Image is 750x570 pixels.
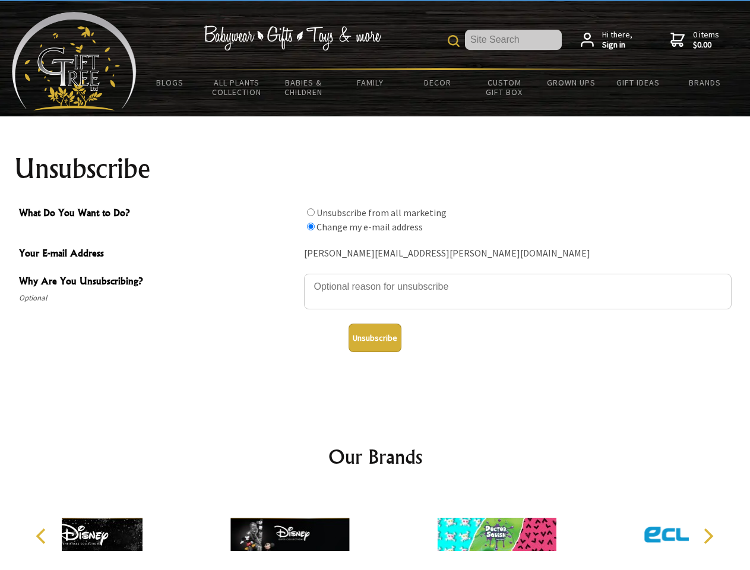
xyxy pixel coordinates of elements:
a: Hi there,Sign in [581,30,632,50]
img: product search [448,35,460,47]
span: 0 items [693,29,719,50]
a: Brands [672,70,739,95]
span: Why Are You Unsubscribing? [19,274,298,291]
span: What Do You Want to Do? [19,205,298,223]
div: [PERSON_NAME][EMAIL_ADDRESS][PERSON_NAME][DOMAIN_NAME] [304,245,732,263]
a: Custom Gift Box [471,70,538,104]
img: Babywear - Gifts - Toys & more [203,26,381,50]
button: Previous [30,523,56,549]
img: Babyware - Gifts - Toys and more... [12,12,137,110]
h2: Our Brands [24,442,727,471]
a: Decor [404,70,471,95]
span: Hi there, [602,30,632,50]
input: Site Search [465,30,562,50]
label: Change my e-mail address [317,221,423,233]
strong: $0.00 [693,40,719,50]
input: What Do You Want to Do? [307,208,315,216]
a: Grown Ups [537,70,605,95]
strong: Sign in [602,40,632,50]
h1: Unsubscribe [14,154,736,183]
label: Unsubscribe from all marketing [317,207,447,218]
span: Optional [19,291,298,305]
a: All Plants Collection [204,70,271,104]
a: Family [337,70,404,95]
button: Next [695,523,721,549]
button: Unsubscribe [349,324,401,352]
a: 0 items$0.00 [670,30,719,50]
input: What Do You Want to Do? [307,223,315,230]
a: BLOGS [137,70,204,95]
span: Your E-mail Address [19,246,298,263]
a: Gift Ideas [605,70,672,95]
textarea: Why Are You Unsubscribing? [304,274,732,309]
a: Babies & Children [270,70,337,104]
